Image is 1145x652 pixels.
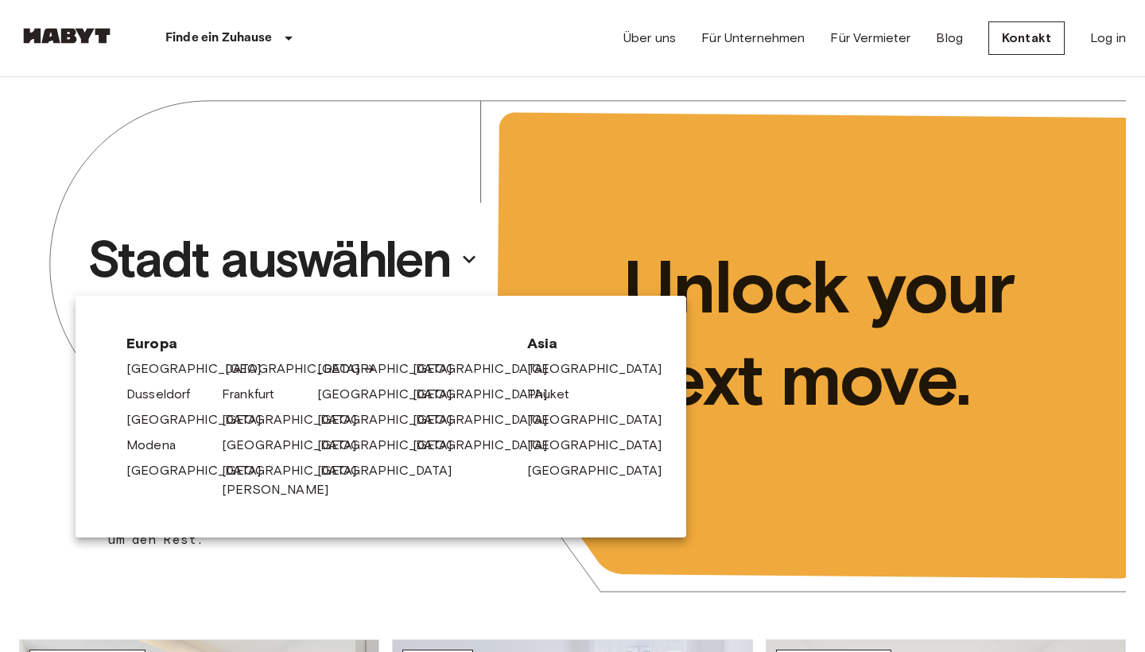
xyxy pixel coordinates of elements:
a: Phuket [527,385,585,404]
a: Dusseldorf [126,385,207,404]
a: [GEOGRAPHIC_DATA] [222,436,373,455]
a: [GEOGRAPHIC_DATA] [126,461,278,480]
a: [GEOGRAPHIC_DATA] [527,359,678,378]
a: [GEOGRAPHIC_DATA] [126,359,278,378]
a: [GEOGRAPHIC_DATA] [317,410,468,429]
a: [GEOGRAPHIC_DATA] [527,410,678,429]
a: [GEOGRAPHIC_DATA] [527,461,678,480]
a: [GEOGRAPHIC_DATA] [317,461,468,480]
a: [GEOGRAPHIC_DATA] [126,410,278,429]
a: [GEOGRAPHIC_DATA] [413,359,564,378]
a: Frankfurt [222,385,290,404]
a: [GEOGRAPHIC_DATA] [527,436,678,455]
a: [GEOGRAPHIC_DATA] [413,385,564,404]
a: [GEOGRAPHIC_DATA] [317,385,468,404]
a: Modena [126,436,192,455]
a: [GEOGRAPHIC_DATA] [225,359,376,378]
a: [GEOGRAPHIC_DATA] [413,410,564,429]
span: Asia [527,334,635,353]
a: [GEOGRAPHIC_DATA] [317,436,468,455]
span: Europa [126,334,502,353]
a: [GEOGRAPHIC_DATA][PERSON_NAME] [222,461,373,499]
a: [GEOGRAPHIC_DATA] [413,436,564,455]
a: [GEOGRAPHIC_DATA] [317,359,468,378]
a: [GEOGRAPHIC_DATA] [222,410,373,429]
